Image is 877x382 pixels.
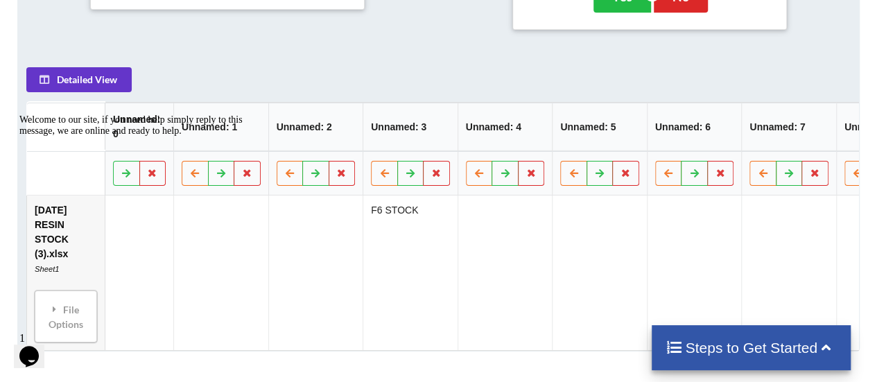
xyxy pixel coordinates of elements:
[666,339,837,356] h4: Steps to Get Started
[14,109,263,320] iframe: chat widget
[27,196,105,350] td: [DATE] RESIN STOCK (3).xlsx
[14,327,58,368] iframe: chat widget
[26,67,132,92] button: Detailed View
[105,103,173,151] th: Unnamed: 0
[173,103,268,151] th: Unnamed: 1
[458,103,553,151] th: Unnamed: 4
[647,103,742,151] th: Unnamed: 6
[553,103,648,151] th: Unnamed: 5
[39,295,93,338] div: File Options
[6,6,229,27] span: Welcome to our site, if you need help simply reply to this message, we are online and ready to help.
[363,103,458,151] th: Unnamed: 3
[363,196,458,350] td: F6 STOCK
[742,103,837,151] th: Unnamed: 7
[268,103,363,151] th: Unnamed: 2
[6,6,255,28] div: Welcome to our site, if you need help simply reply to this message, we are online and ready to help.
